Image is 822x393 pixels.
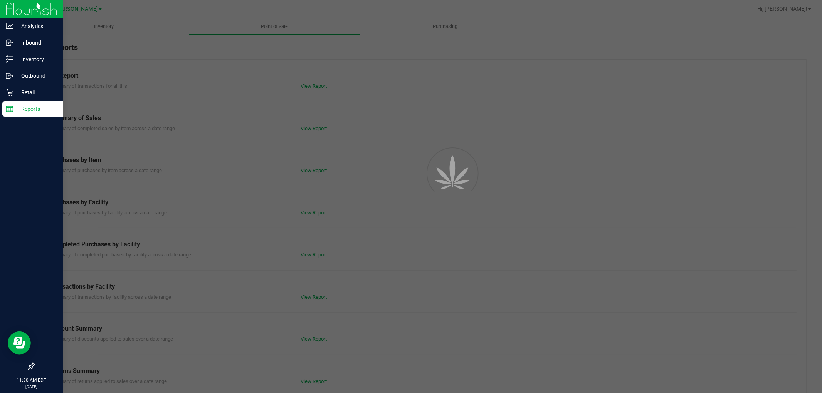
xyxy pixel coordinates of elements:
[13,55,60,64] p: Inventory
[8,331,31,355] iframe: Resource center
[3,384,60,390] p: [DATE]
[13,38,60,47] p: Inbound
[6,89,13,96] inline-svg: Retail
[6,72,13,80] inline-svg: Outbound
[3,377,60,384] p: 11:30 AM EDT
[6,55,13,63] inline-svg: Inventory
[6,105,13,113] inline-svg: Reports
[13,22,60,31] p: Analytics
[6,39,13,47] inline-svg: Inbound
[13,88,60,97] p: Retail
[13,71,60,80] p: Outbound
[13,104,60,114] p: Reports
[6,22,13,30] inline-svg: Analytics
